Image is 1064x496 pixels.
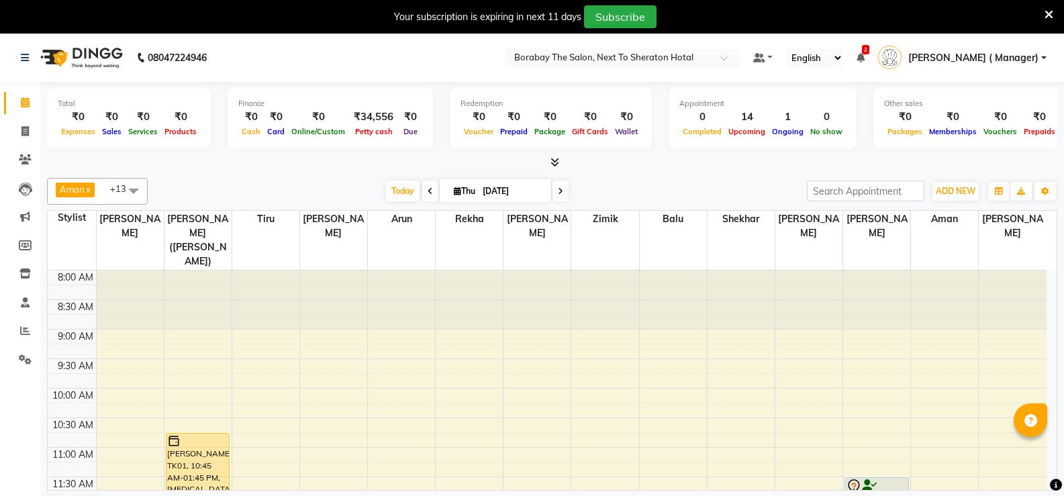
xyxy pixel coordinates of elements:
div: Your subscription is expiring in next 11 days [394,10,581,24]
span: Memberships [926,127,980,136]
span: Balu [640,211,707,228]
span: Thu [450,186,479,196]
div: ₹0 [980,109,1020,125]
span: 2 [862,45,869,54]
span: Ongoing [769,127,807,136]
div: ₹0 [531,109,569,125]
span: Shekhar [708,211,775,228]
button: ADD NEW [932,182,979,201]
span: Products [161,127,200,136]
div: Total [58,98,200,109]
span: No show [807,127,846,136]
div: ₹0 [461,109,497,125]
span: +13 [110,183,136,194]
div: 10:00 AM [50,389,96,403]
span: Prepaids [1020,127,1059,136]
span: Package [531,127,569,136]
b: 08047224946 [148,39,207,77]
div: ₹0 [884,109,926,125]
div: ₹0 [58,109,99,125]
span: Aman [911,211,978,228]
div: ₹0 [161,109,200,125]
span: Completed [679,127,725,136]
div: 11:30 AM [50,477,96,491]
div: ₹0 [926,109,980,125]
div: ₹0 [125,109,161,125]
span: Wallet [612,127,641,136]
span: [PERSON_NAME] [97,211,164,242]
span: Sales [99,127,125,136]
div: ₹0 [288,109,348,125]
span: [PERSON_NAME] [843,211,910,242]
div: Stylist [48,211,96,225]
a: 2 [857,52,865,64]
div: 14 [725,109,769,125]
span: Card [264,127,288,136]
span: Expenses [58,127,99,136]
input: Search Appointment [807,181,924,201]
div: ₹0 [238,109,264,125]
div: ₹0 [569,109,612,125]
span: [PERSON_NAME] [775,211,842,242]
div: ₹34,556 [348,109,399,125]
span: Online/Custom [288,127,348,136]
div: ₹0 [497,109,531,125]
div: Finance [238,98,422,109]
div: ₹0 [1020,109,1059,125]
span: Due [400,127,421,136]
span: Aman [60,184,85,195]
span: [PERSON_NAME] ( Manager) [908,51,1038,65]
div: 8:30 AM [55,300,96,314]
div: 11:00 AM [50,448,96,462]
iframe: chat widget [1008,442,1051,483]
span: [PERSON_NAME] ([PERSON_NAME]) [164,211,232,270]
div: ₹0 [99,109,125,125]
span: Cash [238,127,264,136]
div: 9:00 AM [55,330,96,344]
span: ADD NEW [936,186,975,196]
span: Rekha [436,211,503,228]
div: 1 [769,109,807,125]
div: ₹0 [612,109,641,125]
span: Prepaid [497,127,531,136]
img: logo [34,39,126,77]
div: ₹0 [264,109,288,125]
span: Tiru [232,211,299,228]
a: x [85,184,91,195]
span: [PERSON_NAME] [503,211,571,242]
div: 10:30 AM [50,418,96,432]
input: 2025-09-04 [479,181,546,201]
span: Packages [884,127,926,136]
div: 0 [679,109,725,125]
span: Today [386,181,420,201]
div: 9:30 AM [55,359,96,373]
span: Arun [368,211,435,228]
span: Voucher [461,127,497,136]
div: Redemption [461,98,641,109]
div: 0 [807,109,846,125]
div: Appointment [679,98,846,109]
span: [PERSON_NAME] [979,211,1047,242]
span: Upcoming [725,127,769,136]
span: Services [125,127,161,136]
div: ₹0 [399,109,422,125]
img: Kiran ( Manager) [878,46,902,69]
span: Vouchers [980,127,1020,136]
span: Gift Cards [569,127,612,136]
div: 8:00 AM [55,270,96,285]
button: Subscribe [584,5,657,28]
span: Zimik [571,211,638,228]
span: [PERSON_NAME] [300,211,367,242]
span: Petty cash [352,127,396,136]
